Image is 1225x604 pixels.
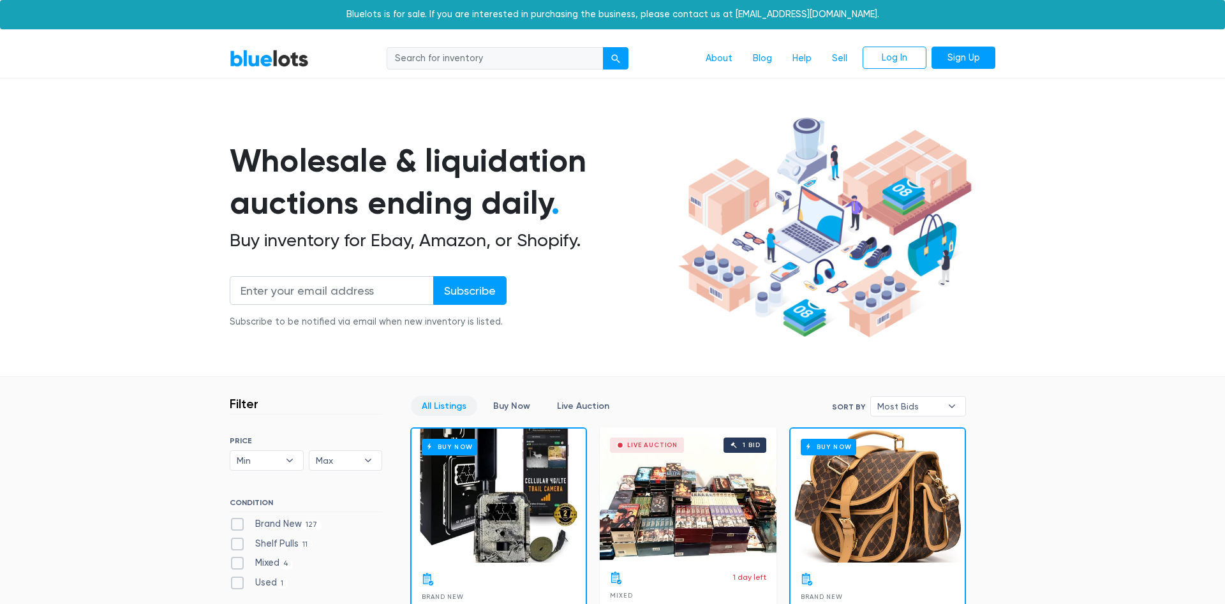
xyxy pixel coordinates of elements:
label: Sort By [832,401,865,413]
input: Subscribe [433,276,507,305]
span: Brand New [801,593,842,600]
h6: Buy Now [422,439,477,455]
label: Brand New [230,517,322,531]
a: About [695,47,743,71]
label: Shelf Pulls [230,537,312,551]
a: Blog [743,47,782,71]
a: Sign Up [932,47,995,70]
span: . [551,184,560,222]
div: 1 bid [743,442,760,448]
span: Most Bids [877,397,941,416]
label: Mixed [230,556,293,570]
h6: PRICE [230,436,382,445]
a: Live Auction 1 bid [600,427,776,561]
a: Buy Now [791,429,965,563]
a: Sell [822,47,857,71]
b: ▾ [276,451,303,470]
a: Buy Now [482,396,541,416]
input: Search for inventory [387,47,604,70]
a: Live Auction [546,396,620,416]
a: Log In [863,47,926,70]
span: 127 [302,520,322,530]
h2: Buy inventory for Ebay, Amazon, or Shopify. [230,230,674,251]
img: hero-ee84e7d0318cb26816c560f6b4441b76977f77a177738b4e94f68c95b2b83dbb.png [674,112,976,344]
a: BlueLots [230,49,309,68]
b: ▾ [939,397,965,416]
a: Help [782,47,822,71]
p: 1 day left [733,571,766,583]
label: Used [230,576,288,590]
span: Min [237,451,279,470]
h6: CONDITION [230,498,382,512]
span: Brand New [422,593,463,600]
h1: Wholesale & liquidation auctions ending daily [230,140,674,225]
a: Buy Now [412,429,586,563]
a: All Listings [411,396,477,416]
b: ▾ [355,451,382,470]
h3: Filter [230,396,258,411]
span: 4 [279,559,293,570]
span: 11 [299,540,312,550]
span: 1 [277,578,288,589]
input: Enter your email address [230,276,434,305]
span: Mixed [610,592,632,599]
span: Max [316,451,358,470]
div: Live Auction [627,442,678,448]
div: Subscribe to be notified via email when new inventory is listed. [230,315,507,329]
h6: Buy Now [801,439,856,455]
